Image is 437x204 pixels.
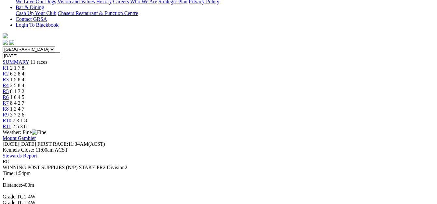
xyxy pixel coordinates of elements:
img: Fine [32,129,46,135]
a: Mount Gambier [3,135,36,141]
span: 1 6 4 5 [10,94,24,100]
a: R5 [3,88,9,94]
img: logo-grsa-white.png [3,33,8,38]
a: R7 [3,100,9,106]
a: R8 [3,106,9,112]
span: 8 4 2 7 [10,100,24,106]
div: 400m [3,182,434,188]
a: R3 [3,77,9,82]
a: R1 [3,65,9,71]
span: • [3,176,5,182]
span: 2 5 8 4 [10,83,24,88]
span: 1 3 4 7 [10,106,24,112]
a: R6 [3,94,9,100]
div: Kennels Close: 11:00am ACST [3,147,434,153]
div: 1:54pm [3,170,434,176]
img: twitter.svg [9,40,14,45]
div: TG1-4W [3,194,434,200]
span: [DATE] [3,141,20,147]
a: R9 [3,112,9,117]
a: R4 [3,83,9,88]
span: Time: [3,170,15,176]
a: R11 [3,124,11,129]
span: 11 races [30,59,47,65]
a: R2 [3,71,9,76]
span: FIRST RACE: [37,141,68,147]
div: Bar & Dining [16,10,434,16]
a: SUMMARY [3,59,29,65]
img: facebook.svg [3,40,8,45]
span: Grade: [3,194,17,199]
span: Distance: [3,182,22,188]
span: 11:34AM(ACST) [37,141,105,147]
a: Login To Blackbook [16,22,59,28]
span: [DATE] [3,141,36,147]
span: 2 5 3 8 [12,124,27,129]
div: WINNING POST SUPPLIES (N/P) STAKE PR2 Division2 [3,165,434,170]
input: Select date [3,52,60,59]
span: 1 5 8 4 [10,77,24,82]
span: 2 1 7 8 [10,65,24,71]
a: Cash Up Your Club [16,10,56,16]
span: 8 1 7 2 [10,88,24,94]
span: 7 3 1 8 [13,118,27,123]
span: Weather: Fine [3,129,46,135]
span: R8 [3,159,9,164]
a: R10 [3,118,11,123]
a: Contact GRSA [16,16,47,22]
a: Bar & Dining [16,5,44,10]
a: Stewards Report [3,153,37,158]
span: 6 2 8 4 [10,71,24,76]
span: 3 7 2 6 [10,112,24,117]
a: Chasers Restaurant & Function Centre [58,10,138,16]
